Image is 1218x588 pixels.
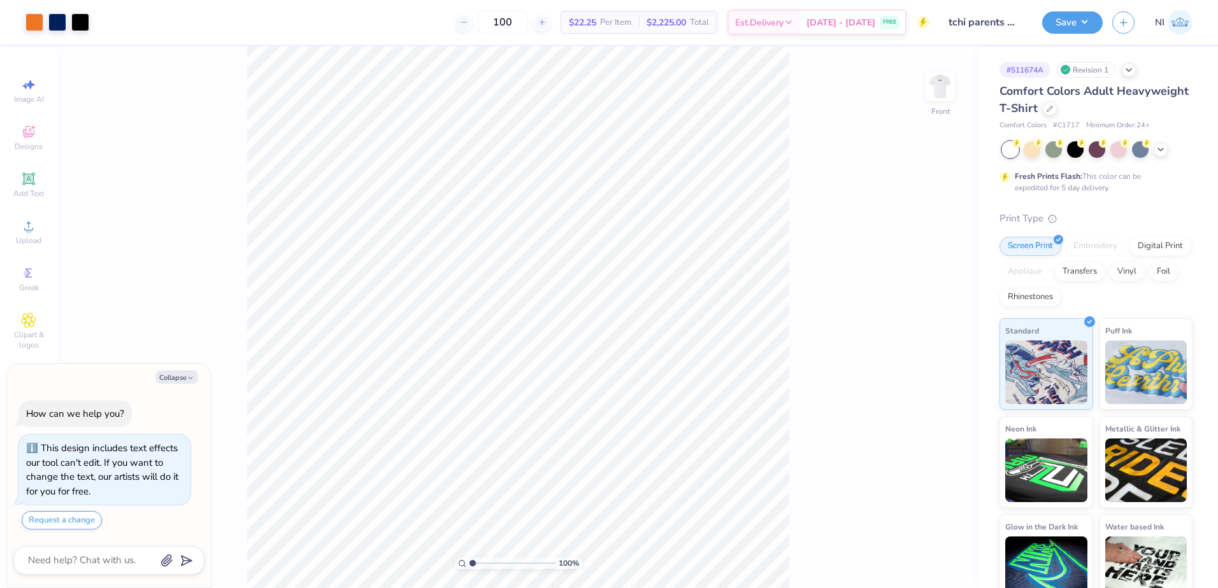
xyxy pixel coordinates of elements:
[600,16,631,29] span: Per Item
[647,16,686,29] span: $2,225.00
[999,211,1193,226] div: Print Type
[559,557,579,569] span: 100 %
[1109,262,1145,281] div: Vinyl
[569,16,596,29] span: $22.25
[1005,324,1039,337] span: Standard
[1015,171,1171,193] div: This color can be expedited for 5 day delivery.
[16,235,41,246] span: Upload
[1053,120,1080,131] span: # C1717
[1155,15,1164,30] span: NI
[6,330,51,350] span: Clipart & logos
[26,442,178,498] div: This design includes text effects our tool can't edit. If you want to change the text, our artist...
[1155,10,1193,35] a: NI
[1057,62,1115,78] div: Revision 1
[1129,237,1191,256] div: Digital Print
[1015,171,1082,181] strong: Fresh Prints Flash:
[1105,340,1187,404] img: Puff Ink
[735,16,784,29] span: Est. Delivery
[999,288,1061,307] div: Rhinestones
[1005,422,1036,435] span: Neon Ink
[1086,120,1150,131] span: Minimum Order: 24 +
[1005,520,1078,533] span: Glow in the Dark Ink
[1005,340,1087,404] img: Standard
[19,283,39,293] span: Greek
[1105,520,1164,533] span: Water based Ink
[1105,324,1132,337] span: Puff Ink
[999,120,1047,131] span: Comfort Colors
[999,262,1050,281] div: Applique
[1005,438,1087,502] img: Neon Ink
[155,370,198,384] button: Collapse
[1065,237,1126,256] div: Embroidery
[1149,262,1179,281] div: Foil
[1042,11,1103,34] button: Save
[999,62,1050,78] div: # 511674A
[1105,438,1187,502] img: Metallic & Glitter Ink
[1054,262,1105,281] div: Transfers
[1105,422,1180,435] span: Metallic & Glitter Ink
[478,11,527,34] input: – –
[883,18,896,27] span: FREE
[13,188,44,199] span: Add Text
[690,16,709,29] span: Total
[999,237,1061,256] div: Screen Print
[931,106,950,117] div: Front
[999,83,1189,116] span: Comfort Colors Adult Heavyweight T-Shirt
[1168,10,1193,35] img: Nicole Isabelle Dimla
[22,511,102,529] button: Request a change
[14,94,44,104] span: Image AI
[939,10,1033,35] input: Untitled Design
[15,141,43,151] span: Designs
[806,16,875,29] span: [DATE] - [DATE]
[928,74,953,99] img: Front
[26,407,124,420] div: How can we help you?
